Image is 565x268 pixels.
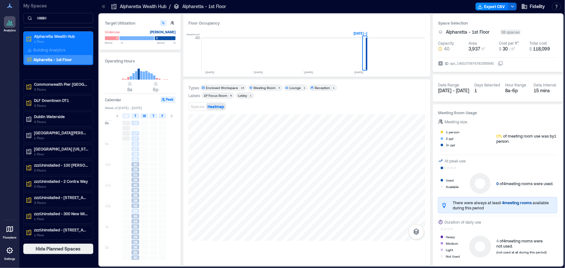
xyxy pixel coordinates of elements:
[498,61,503,66] button: IDspc_1491070974781555540
[496,134,502,138] span: 0%
[446,29,497,35] button: Alpharetta - 1st Floor
[446,184,459,190] div: Available
[303,86,307,90] div: 1
[453,200,554,210] div: There were always at least available during this period
[34,184,88,189] p: 0 Floors
[505,82,526,87] div: Hour Range
[446,135,453,142] div: 2 ppl
[133,219,137,224] span: 34
[34,135,88,140] p: 1 Floor
[33,47,65,52] p: Building Analytics
[289,85,301,90] div: Lounge
[505,87,529,94] div: 8a - 6p
[445,219,481,225] div: Duration of daily use
[500,29,521,35] div: 36 spaces
[332,86,336,90] div: 1
[105,58,175,64] h3: Operating Hours
[254,71,263,74] text: [DATE]
[445,158,466,164] div: At peak use
[206,71,214,74] text: [DATE]
[133,255,137,260] span: 30
[34,216,88,221] p: 1 Floor
[133,229,137,234] span: 28
[206,103,225,110] button: Heatmap
[133,224,137,229] span: 35
[445,118,467,125] div: Meeting size
[171,113,173,118] span: S
[499,40,519,46] div: Cost per ft²
[116,113,118,118] span: S
[36,246,81,252] span: Hide Planned Spaces
[446,29,490,35] span: Alpharetta - 1st Floor
[481,47,485,51] span: ft²
[133,188,137,193] span: 39
[304,71,313,74] text: [DATE]
[133,204,137,208] span: 32
[4,257,15,261] p: Settings
[496,181,499,186] span: 0
[133,167,137,172] span: 29
[133,121,137,125] span: 12
[120,3,166,10] p: Alpharetta Wealth Hub
[189,103,206,110] button: Spaces
[133,131,137,136] span: 17
[105,106,175,110] span: Week of [DATE] - [DATE]
[34,34,88,39] p: Alpharetta Wealth Hub
[446,240,458,247] div: Medium
[449,60,494,67] div: spc_1491070974781555540
[476,3,509,10] button: Export CSV
[34,103,88,108] p: 3 Floors
[133,198,137,203] span: 38
[133,141,137,146] span: 23
[133,209,137,213] span: 26
[529,47,532,51] span: $
[34,146,88,151] p: [GEOGRAPHIC_DATA] [US_STATE]
[143,113,146,118] span: W
[133,250,137,255] span: 35
[188,20,425,26] div: Floor Occupancy
[133,183,137,187] span: 40
[150,29,175,35] div: [PERSON_NAME]
[240,86,245,90] div: 18
[133,214,137,218] span: 36
[188,93,200,98] div: Labels
[133,152,137,156] span: 26
[161,96,175,103] button: Peak
[534,87,558,94] div: 15 mins
[34,119,88,124] p: 4 Floors
[469,46,480,51] span: 3,937
[34,82,88,87] p: Commonwealth Pier [GEOGRAPHIC_DATA]
[355,71,363,74] text: [DATE]
[23,3,93,9] p: My Spaces
[105,96,121,103] h3: Calendar
[105,183,111,187] span: 11a
[1,221,18,241] a: Floorplans
[446,253,460,260] div: Not Used
[496,238,547,249] div: of 4 meeting rooms were not used.
[133,162,137,167] span: 30
[133,235,137,239] span: 29
[34,162,88,168] p: zzzUninstalled - 100 [PERSON_NAME]
[438,40,454,46] div: Capacity
[496,250,547,254] span: (not used at all during this period)
[105,29,120,35] div: Underuse
[162,113,164,118] span: F
[34,114,88,119] p: Dublin Waterside
[502,200,532,205] span: 4 meeting rooms
[105,204,111,208] span: 12p
[533,46,550,51] span: 118,099
[125,113,128,118] span: M
[34,98,88,103] p: DLF Downtown DT1
[34,232,88,238] p: 1 Floor
[2,243,17,263] a: Settings
[34,211,88,216] p: zzzUninstalled - 300 New Millennium
[446,177,454,184] div: Used
[519,1,547,12] button: Fidelity
[446,234,455,240] div: Heavy
[34,200,88,205] p: 3 Floors
[530,3,545,10] span: Fidelity
[3,236,17,240] p: Floorplans
[188,85,199,90] div: Types
[238,93,247,98] div: Lobby
[438,88,469,93] span: [DATE] - [DATE]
